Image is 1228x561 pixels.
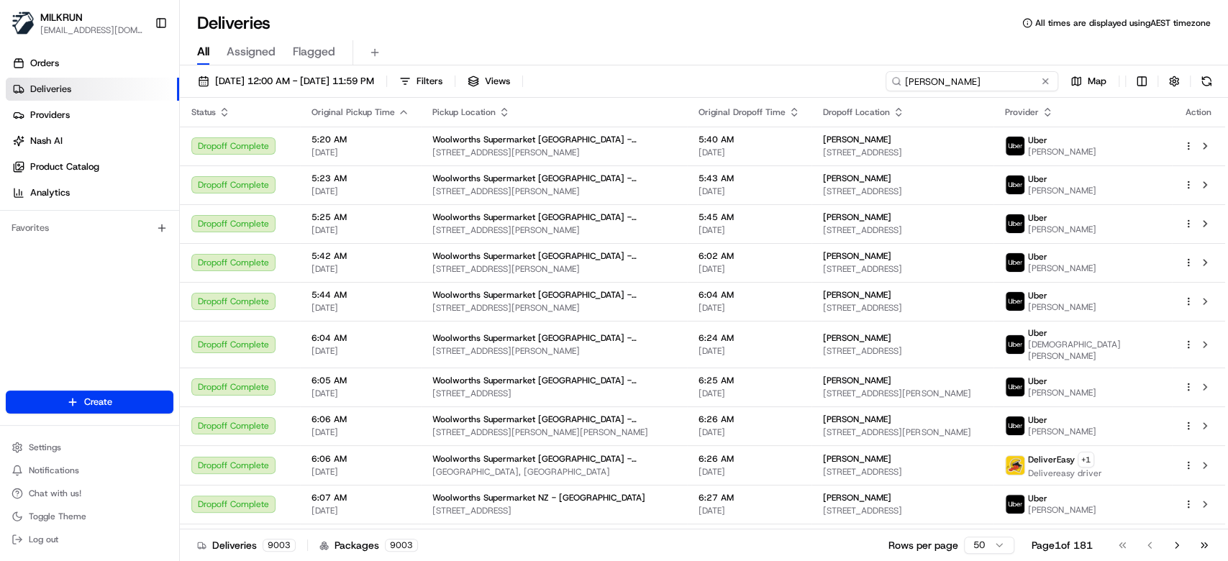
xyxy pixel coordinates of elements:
span: Views [485,75,510,88]
span: 5:40 AM [699,134,800,145]
span: 6:24 AM [699,332,800,344]
span: [DATE] [699,388,800,399]
span: [STREET_ADDRESS] [823,186,982,197]
button: [DATE] 12:00 AM - [DATE] 11:59 PM [191,71,381,91]
span: [PERSON_NAME] [1028,185,1096,196]
button: MILKRUN [40,10,83,24]
span: Assigned [227,43,276,60]
span: [DATE] [311,388,409,399]
span: [DATE] [311,345,409,357]
span: Providers [30,109,70,122]
div: Deliveries [197,538,296,552]
span: Log out [29,534,58,545]
span: DeliverEasy [1028,454,1075,465]
span: [PERSON_NAME] [1028,224,1096,235]
span: Original Pickup Time [311,106,395,118]
span: Flagged [293,43,335,60]
span: [DATE] [699,186,800,197]
span: All times are displayed using AEST timezone [1035,17,1211,29]
a: Deliveries [6,78,179,101]
span: Chat with us! [29,488,81,499]
img: uber-new-logo.jpeg [1006,214,1024,233]
img: uber-new-logo.jpeg [1006,253,1024,272]
div: 9003 [385,539,418,552]
span: [DATE] [699,427,800,438]
span: Settings [29,442,61,453]
span: [STREET_ADDRESS] [823,302,982,314]
span: [STREET_ADDRESS] [823,466,982,478]
span: [PERSON_NAME] [823,250,891,262]
span: [PERSON_NAME] [1028,426,1096,437]
span: Filters [417,75,442,88]
span: [STREET_ADDRESS][PERSON_NAME] [432,345,676,357]
img: uber-new-logo.jpeg [1006,416,1024,435]
span: [STREET_ADDRESS] [823,147,982,158]
span: 5:45 AM [699,211,800,223]
span: [DATE] [699,466,800,478]
span: [DATE] [699,224,800,236]
span: [PERSON_NAME] [1028,263,1096,274]
span: Uber [1028,375,1047,387]
span: [PERSON_NAME] [823,173,891,184]
span: Woolworths Supermarket [GEOGRAPHIC_DATA] - [GEOGRAPHIC_DATA] [432,173,676,184]
img: uber-new-logo.jpeg [1006,137,1024,155]
span: Orders [30,57,59,70]
span: [STREET_ADDRESS] [432,505,676,516]
span: [DATE] [311,466,409,478]
img: uber-new-logo.jpeg [1006,495,1024,514]
span: [STREET_ADDRESS] [432,388,676,399]
span: Create [84,396,112,409]
span: 6:25 AM [699,375,800,386]
span: [STREET_ADDRESS] [823,505,982,516]
span: Woolworths Supermarket [GEOGRAPHIC_DATA] - [GEOGRAPHIC_DATA] [432,414,676,425]
a: Providers [6,104,179,127]
button: Notifications [6,460,173,480]
span: [STREET_ADDRESS][PERSON_NAME] [432,302,676,314]
img: uber-new-logo.jpeg [1006,292,1024,311]
span: [DATE] 12:00 AM - [DATE] 11:59 PM [215,75,374,88]
span: [STREET_ADDRESS][PERSON_NAME][PERSON_NAME] [432,427,676,438]
span: 5:42 AM [311,250,409,262]
span: [DATE] [311,302,409,314]
img: delivereasy_logo.png [1006,456,1024,475]
span: 6:05 AM [311,375,409,386]
span: [PERSON_NAME] [823,414,891,425]
span: Woolworths Supermarket [GEOGRAPHIC_DATA] - [GEOGRAPHIC_DATA] [432,289,676,301]
span: [DEMOGRAPHIC_DATA][PERSON_NAME] [1028,339,1160,362]
span: Product Catalog [30,160,99,173]
span: [PERSON_NAME] [823,453,891,465]
span: Nash AI [30,134,63,147]
span: 6:02 AM [699,250,800,262]
span: Woolworths Supermarket NZ - [GEOGRAPHIC_DATA] [432,492,645,503]
button: Map [1064,71,1113,91]
div: 9003 [263,539,296,552]
span: Status [191,106,216,118]
span: [DATE] [311,505,409,516]
span: [PERSON_NAME] [823,332,891,344]
span: Uber [1028,251,1047,263]
button: +1 [1078,452,1094,467]
p: Rows per page [888,538,958,552]
span: [PERSON_NAME] [823,492,891,503]
a: Orders [6,52,179,75]
span: [STREET_ADDRESS][PERSON_NAME] [432,186,676,197]
button: Toggle Theme [6,506,173,526]
button: Create [6,391,173,414]
span: 5:20 AM [311,134,409,145]
span: [STREET_ADDRESS][PERSON_NAME] [432,263,676,275]
img: MILKRUN [12,12,35,35]
span: Toggle Theme [29,511,86,522]
span: Woolworths Supermarket [GEOGRAPHIC_DATA] - [GEOGRAPHIC_DATA] [432,134,676,145]
span: Uber [1028,290,1047,301]
span: Deliveries [30,83,71,96]
span: [PERSON_NAME] [1028,504,1096,516]
span: Woolworths Supermarket [GEOGRAPHIC_DATA] - [GEOGRAPHIC_DATA] [432,211,676,223]
button: Filters [393,71,449,91]
span: [STREET_ADDRESS][PERSON_NAME] [432,147,676,158]
span: 6:04 AM [311,332,409,344]
span: 6:26 AM [699,414,800,425]
span: Uber [1028,493,1047,504]
span: Uber [1028,212,1047,224]
button: Refresh [1196,71,1216,91]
